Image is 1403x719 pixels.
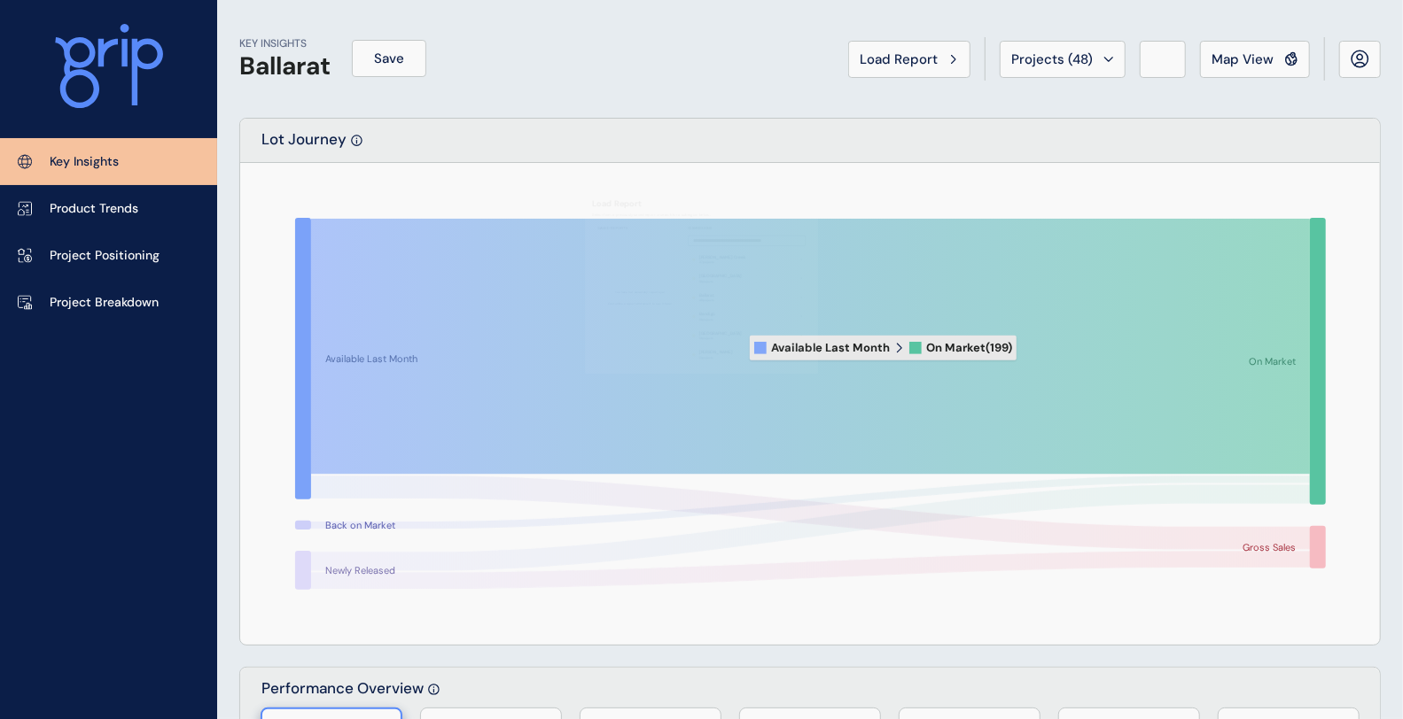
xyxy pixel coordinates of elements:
button: Save [352,40,426,77]
p: KEY INSIGHTS [239,36,331,51]
p: Lot Journey [261,129,347,162]
button: Load Report [848,41,970,78]
span: Map View [1212,50,1274,68]
h1: Ballarat [239,51,331,81]
p: Project Breakdown [50,294,159,312]
span: Load Report [860,50,938,68]
p: Key Insights [50,153,119,171]
span: Projects ( 48 ) [1011,50,1093,68]
p: Product Trends [50,200,138,218]
span: Save [374,50,404,67]
button: Projects (48) [1000,41,1126,78]
button: Map View [1200,41,1310,78]
p: Project Positioning [50,247,160,265]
